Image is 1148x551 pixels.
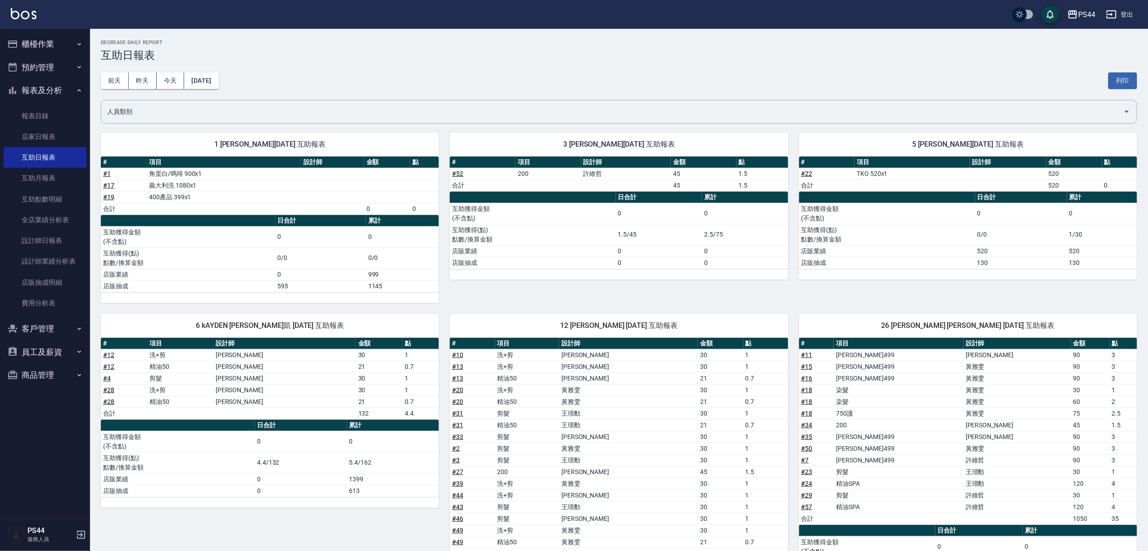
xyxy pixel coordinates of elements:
[4,363,86,387] button: 商品管理
[1071,372,1110,384] td: 90
[963,361,1071,372] td: 黃雅雯
[402,372,439,384] td: 1
[495,408,559,419] td: 剪髮
[4,251,86,272] a: 設計師業績分析表
[4,340,86,364] button: 員工及薪資
[1041,5,1059,23] button: save
[616,224,702,245] td: 1.5/45
[101,473,255,485] td: 店販業績
[101,203,147,215] td: 合計
[7,526,25,544] img: Person
[452,375,463,382] a: #13
[147,179,301,191] td: 義大利洗 1080x1
[799,203,975,224] td: 互助獲得金額 (不含點)
[129,72,157,89] button: 昨天
[452,398,463,405] a: #20
[834,431,963,443] td: [PERSON_NAME]499
[4,230,86,251] a: 設計師日報表
[559,443,698,454] td: 黃雅雯
[452,538,463,546] a: #49
[698,361,743,372] td: 30
[698,349,743,361] td: 30
[275,269,366,280] td: 0
[799,338,834,349] th: #
[801,386,813,394] a: #18
[801,351,813,358] a: #11
[101,247,275,269] td: 互助獲得(點) 點數/換算金額
[112,140,428,149] span: 1 [PERSON_NAME][DATE] 互助報表
[103,398,114,405] a: #28
[1071,338,1110,349] th: 金額
[452,468,463,475] a: #27
[1046,157,1102,168] th: 金額
[799,192,1137,269] table: a dense table
[1071,454,1110,466] td: 90
[1071,384,1110,396] td: 30
[4,272,86,293] a: 店販抽成明細
[275,247,366,269] td: 0/0
[810,140,1126,149] span: 5 [PERSON_NAME][DATE] 互助報表
[495,372,559,384] td: 精油50
[743,443,788,454] td: 1
[743,431,788,443] td: 1
[1120,104,1134,119] button: Open
[799,257,975,269] td: 店販抽成
[452,492,463,499] a: #44
[801,480,813,487] a: #24
[402,349,439,361] td: 1
[1064,5,1099,24] button: PS44
[4,106,86,126] a: 報表目錄
[1071,419,1110,431] td: 45
[743,396,788,408] td: 0.7
[559,454,698,466] td: 王璟勳
[356,384,402,396] td: 30
[1071,431,1110,443] td: 90
[101,40,1137,45] h2: Decrease Daily Report
[1110,396,1137,408] td: 2
[452,527,463,534] a: #49
[698,466,743,478] td: 45
[737,179,788,191] td: 1.5
[581,168,671,179] td: 許維哲
[450,179,515,191] td: 合計
[1110,419,1137,431] td: 1.5
[616,257,702,269] td: 0
[834,454,963,466] td: [PERSON_NAME]499
[671,157,737,168] th: 金額
[450,338,495,349] th: #
[1046,179,1102,191] td: 520
[702,245,788,257] td: 0
[743,349,788,361] td: 1
[799,179,855,191] td: 合計
[963,396,1071,408] td: 黃雅雯
[147,361,213,372] td: 精油50
[452,351,463,358] a: #10
[103,375,111,382] a: #4
[799,245,975,257] td: 店販業績
[1110,338,1137,349] th: 點
[616,192,702,203] th: 日合計
[402,338,439,349] th: 點
[671,168,737,179] td: 45
[801,445,813,452] a: #50
[1067,203,1137,224] td: 0
[101,226,275,247] td: 互助獲得金額 (不含點)
[450,157,788,192] table: a dense table
[799,157,1137,192] table: a dense table
[1110,466,1137,478] td: 1
[559,408,698,419] td: 王璟勳
[963,443,1071,454] td: 黃雅雯
[366,226,439,247] td: 0
[1103,6,1137,23] button: 登出
[1071,361,1110,372] td: 90
[743,361,788,372] td: 1
[559,396,698,408] td: 黃雅雯
[801,375,813,382] a: #16
[698,372,743,384] td: 21
[147,372,213,384] td: 剪髮
[495,431,559,443] td: 剪髮
[452,363,463,370] a: #13
[559,466,698,478] td: [PERSON_NAME]
[27,526,73,535] h5: PS44
[743,338,788,349] th: 點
